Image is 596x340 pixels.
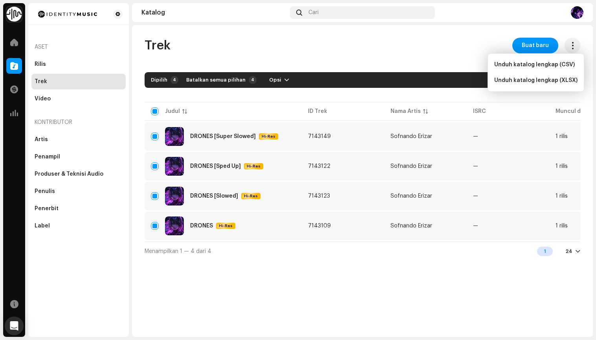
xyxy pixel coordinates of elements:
[391,193,460,199] span: Sofnando Erizar
[182,74,260,86] button: Batalkan semua pilihan4
[263,74,295,86] button: Opsi
[165,107,180,115] div: Judul
[35,171,103,177] div: Produser & Teknisi Audio
[5,316,24,335] div: Open Intercom Messenger
[35,96,51,102] div: Video
[391,223,432,229] div: Sofnando Erizar
[494,62,575,68] span: Unduh katalog lengkap (CSV)
[190,164,241,169] div: DRONES [Sped Up]
[145,249,211,254] span: Menampilkan 1 — 4 dari 4
[35,136,48,143] div: Artis
[31,184,126,199] re-m-nav-item: Penulis
[473,134,478,139] div: —
[31,113,126,132] re-a-nav-header: Kontributor
[391,134,460,139] span: Sofnando Erizar
[537,247,553,256] div: 1
[31,132,126,147] re-m-nav-item: Artis
[245,164,262,169] span: Hi-Res
[35,188,55,195] div: Penulis
[31,38,126,56] re-a-nav-header: Aset
[556,164,568,169] div: 1 rilis
[186,72,246,88] span: Batalkan semua pilihan
[35,154,60,160] div: Penampil
[190,223,213,229] div: DRONES
[165,127,184,146] img: bec559dd-97fe-433f-81ec-1ec7427a7a34
[31,56,126,72] re-m-nav-item: Rilis
[165,216,184,235] img: bec559dd-97fe-433f-81ec-1ec7427a7a34
[35,223,50,229] div: Label
[145,38,171,53] span: Trek
[165,187,184,205] img: bec559dd-97fe-433f-81ec-1ec7427a7a34
[494,77,578,84] span: Unduh katalog lengkap (XLSX)
[391,134,432,139] div: Sofnando Erizar
[556,193,568,199] div: 1 rilis
[269,72,281,88] span: Opsi
[35,61,46,67] div: Rilis
[141,9,287,16] div: Katalog
[556,107,582,115] div: Muncul di
[473,193,478,199] div: —
[391,193,432,199] div: Sofnando Erizar
[31,91,126,107] re-m-nav-item: Video
[31,149,126,165] re-m-nav-item: Penampil
[260,134,277,139] span: Hi-Res
[31,166,126,182] re-m-nav-item: Produser & Teknisi Audio
[31,218,126,234] re-m-nav-item: Label
[565,248,572,255] div: 24
[308,193,330,199] span: 7143123
[391,107,421,115] div: Nama Artis
[6,6,22,22] img: 0f74c21f-6d1c-4dbc-9196-dbddad53419e
[391,164,432,169] div: Sofnando Erizar
[308,9,319,16] span: Cari
[308,134,331,139] span: 7143149
[190,134,256,139] div: DRONES [Super Slowed]
[391,223,460,229] span: Sofnando Erizar
[522,38,549,53] span: Buat baru
[171,76,178,84] div: 4
[35,9,101,19] img: 185c913a-8839-411b-a7b9-bf647bcb215e
[217,223,235,229] span: Hi-Res
[31,74,126,89] re-m-nav-item: Trek
[165,157,184,176] img: bec559dd-97fe-433f-81ec-1ec7427a7a34
[391,164,460,169] span: Sofnando Erizar
[35,78,47,85] div: Trek
[308,223,331,229] span: 7143109
[31,201,126,216] re-m-nav-item: Penerbit
[308,164,330,169] span: 7143122
[242,193,260,199] span: Hi-Res
[190,193,238,199] div: DRONES [Slowed]
[35,205,59,212] div: Penerbit
[473,164,478,169] div: —
[473,223,478,229] div: —
[512,38,558,53] button: Buat baru
[556,134,568,139] div: 1 rilis
[571,6,583,19] img: 447d8518-ca6d-4be0-9ef6-736020de5490
[151,77,167,83] div: Dipilih
[556,223,568,229] div: 1 rilis
[249,76,257,84] p-badge: 4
